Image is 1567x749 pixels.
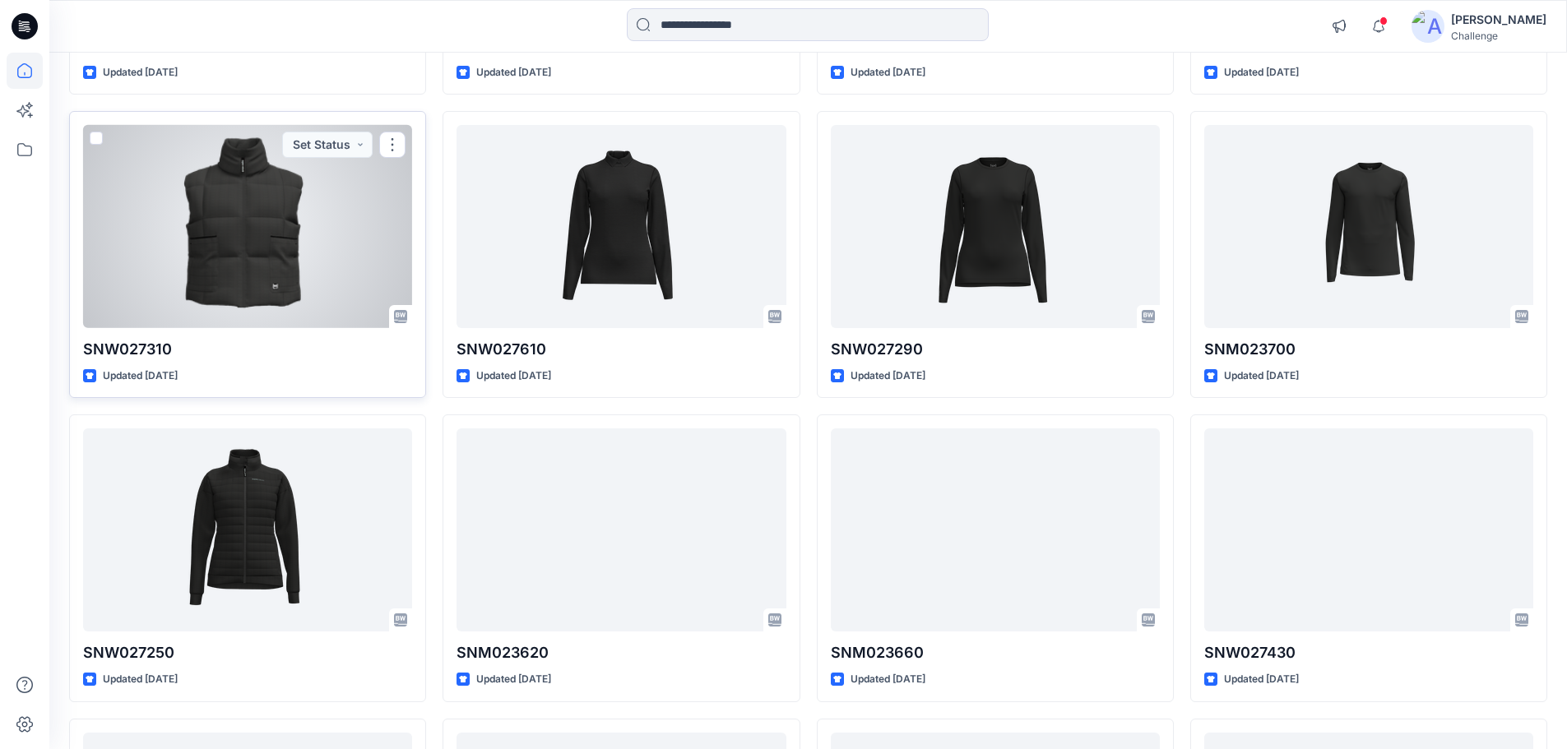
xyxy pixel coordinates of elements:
[83,641,412,664] p: SNW027250
[831,641,1160,664] p: SNM023660
[457,125,786,328] a: SNW027610
[1451,30,1546,42] div: Challenge
[476,368,551,385] p: Updated [DATE]
[851,64,925,81] p: Updated [DATE]
[1451,10,1546,30] div: [PERSON_NAME]
[83,428,412,631] a: SNW027250
[851,671,925,688] p: Updated [DATE]
[831,125,1160,328] a: SNW027290
[103,671,178,688] p: Updated [DATE]
[83,125,412,328] a: SNW027310
[457,338,786,361] p: SNW027610
[851,368,925,385] p: Updated [DATE]
[1224,368,1299,385] p: Updated [DATE]
[1204,125,1533,328] a: SNM023700
[103,64,178,81] p: Updated [DATE]
[1204,641,1533,664] p: SNW027430
[476,671,551,688] p: Updated [DATE]
[1412,10,1444,43] img: avatar
[1224,64,1299,81] p: Updated [DATE]
[831,428,1160,631] a: SNM023660
[1204,338,1533,361] p: SNM023700
[1204,428,1533,631] a: SNW027430
[476,64,551,81] p: Updated [DATE]
[103,368,178,385] p: Updated [DATE]
[831,338,1160,361] p: SNW027290
[457,641,786,664] p: SNM023620
[1224,671,1299,688] p: Updated [DATE]
[457,428,786,631] a: SNM023620
[83,338,412,361] p: SNW027310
